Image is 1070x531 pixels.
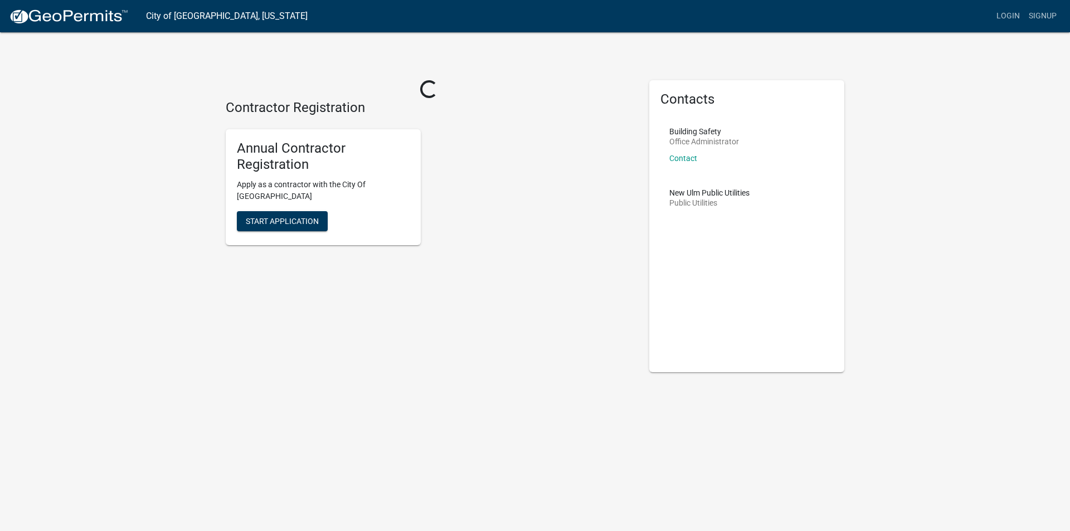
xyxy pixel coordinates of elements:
p: Building Safety [669,128,739,135]
a: Login [992,6,1024,27]
a: Signup [1024,6,1061,27]
button: Start Application [237,211,328,231]
p: Public Utilities [669,199,750,207]
span: Start Application [246,217,319,226]
a: City of [GEOGRAPHIC_DATA], [US_STATE] [146,7,308,26]
h5: Annual Contractor Registration [237,140,410,173]
p: Office Administrator [669,138,739,145]
h5: Contacts [660,91,833,108]
h4: Contractor Registration [226,100,633,116]
p: New Ulm Public Utilities [669,189,750,197]
a: Contact [669,154,697,163]
p: Apply as a contractor with the City Of [GEOGRAPHIC_DATA] [237,179,410,202]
